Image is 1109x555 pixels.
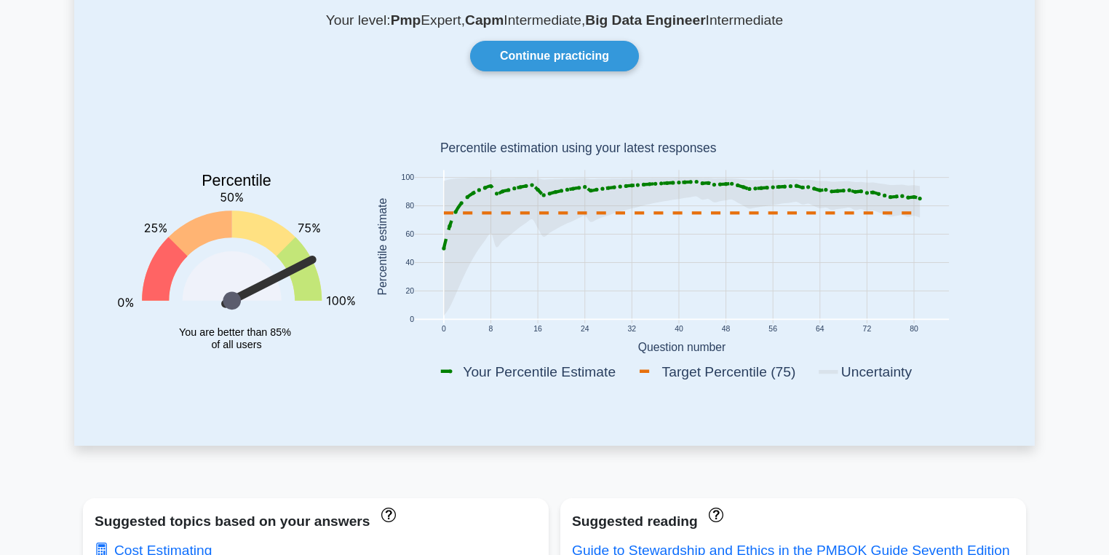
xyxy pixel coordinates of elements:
text: 80 [405,202,414,210]
text: 24 [581,326,589,334]
text: Percentile estimate [376,198,389,296]
text: Question number [638,341,726,353]
text: Percentile estimation using your latest responses [440,141,717,156]
text: Percentile [202,173,271,190]
b: Capm [465,12,504,28]
div: Suggested topics based on your answers [95,510,537,533]
tspan: You are better than 85% [179,326,291,338]
text: 16 [533,326,542,334]
text: 80 [910,326,918,334]
a: These topics have been answered less than 50% correct. Topics disapear when you answer questions ... [378,506,396,521]
text: 20 [405,288,414,296]
text: 40 [405,259,414,267]
div: Suggested reading [572,510,1014,533]
text: 60 [405,231,414,239]
text: 40 [675,326,683,334]
text: 0 [442,326,446,334]
text: 100 [402,174,415,182]
text: 0 [410,316,414,324]
p: Your level: Expert, Intermediate, Intermediate [109,12,1000,29]
text: 64 [816,326,824,334]
a: These concepts have been answered less than 50% correct. The guides disapear when you answer ques... [705,506,723,521]
text: 72 [863,326,872,334]
text: 8 [489,326,493,334]
text: 32 [628,326,637,334]
a: Continue practicing [470,41,639,71]
b: Big Data Engineer [585,12,705,28]
tspan: of all users [211,339,261,350]
text: 56 [768,326,777,334]
b: Pmp [391,12,421,28]
text: 48 [722,326,731,334]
